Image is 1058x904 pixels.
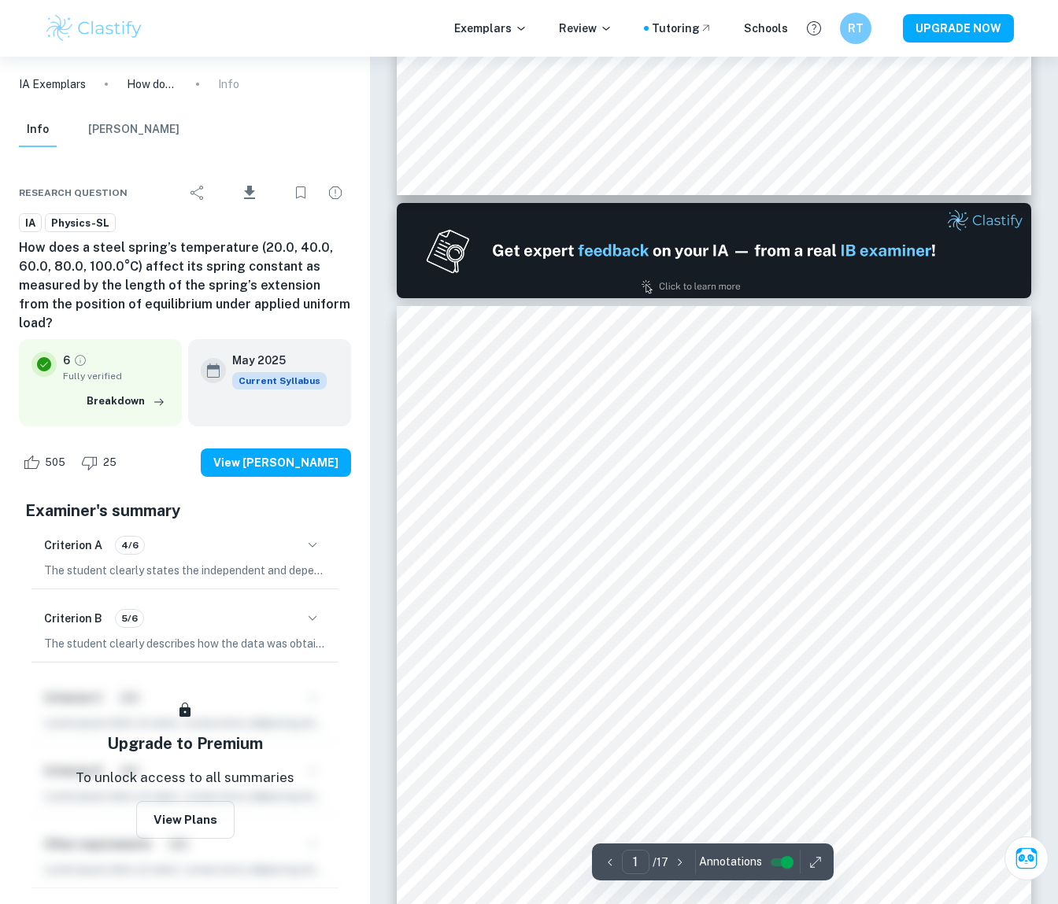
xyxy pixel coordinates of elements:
button: Breakdown [83,389,169,413]
a: Tutoring [652,20,712,37]
span: IA [20,216,41,231]
h6: Criterion B [44,610,102,627]
p: 6 [63,352,70,369]
div: Report issue [320,177,351,208]
p: The student clearly describes how the data was obtained and processed, providing a detailed accou... [44,635,326,652]
p: / 17 [653,854,668,871]
img: Clastify logo [44,13,144,44]
span: Fully verified [63,369,169,383]
h6: Criterion A [44,537,102,554]
div: Share [182,177,213,208]
h6: How does a steel spring’s temperature (20.0, 40.0, 60.0, 80.0, 100.0°C) affect its spring constan... [19,238,351,333]
p: To unlock access to all summaries [76,768,294,788]
a: Grade fully verified [73,353,87,367]
button: View [PERSON_NAME] [201,448,351,477]
div: Download [216,172,282,213]
span: 5/6 [116,611,143,625]
img: Ad [397,203,1031,298]
div: Like [19,450,74,475]
div: Dislike [77,450,125,475]
a: IA [19,213,42,233]
div: This exemplar is based on the current syllabus. Feel free to refer to it for inspiration/ideas wh... [232,372,327,389]
button: View Plans [136,801,235,839]
span: Annotations [699,854,762,870]
span: 25 [94,455,125,470]
span: 4/6 [116,538,144,552]
h5: Examiner's summary [25,499,345,522]
button: Info [19,113,57,147]
a: IA Exemplars [19,76,86,93]
span: Research question [19,186,128,200]
a: Physics-SL [45,213,116,233]
a: Schools [744,20,788,37]
button: Ask Clai [1004,836,1049,880]
button: [PERSON_NAME] [88,113,179,147]
span: 505 [36,455,74,470]
button: RT [840,13,871,44]
h6: RT [847,20,865,37]
p: Exemplars [454,20,527,37]
h6: May 2025 [232,352,314,369]
p: Info [218,76,239,93]
span: Physics-SL [46,216,115,231]
p: The student clearly states the independent and dependent variables in the research question, prov... [44,562,326,579]
div: Bookmark [285,177,316,208]
p: Review [559,20,612,37]
button: Help and Feedback [801,15,827,42]
h5: Upgrade to Premium [107,732,263,755]
span: Current Syllabus [232,372,327,389]
button: UPGRADE NOW [903,14,1014,42]
p: How does a steel spring’s temperature (20.0, 40.0, 60.0, 80.0, 100.0°C) affect its spring constan... [127,76,177,93]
